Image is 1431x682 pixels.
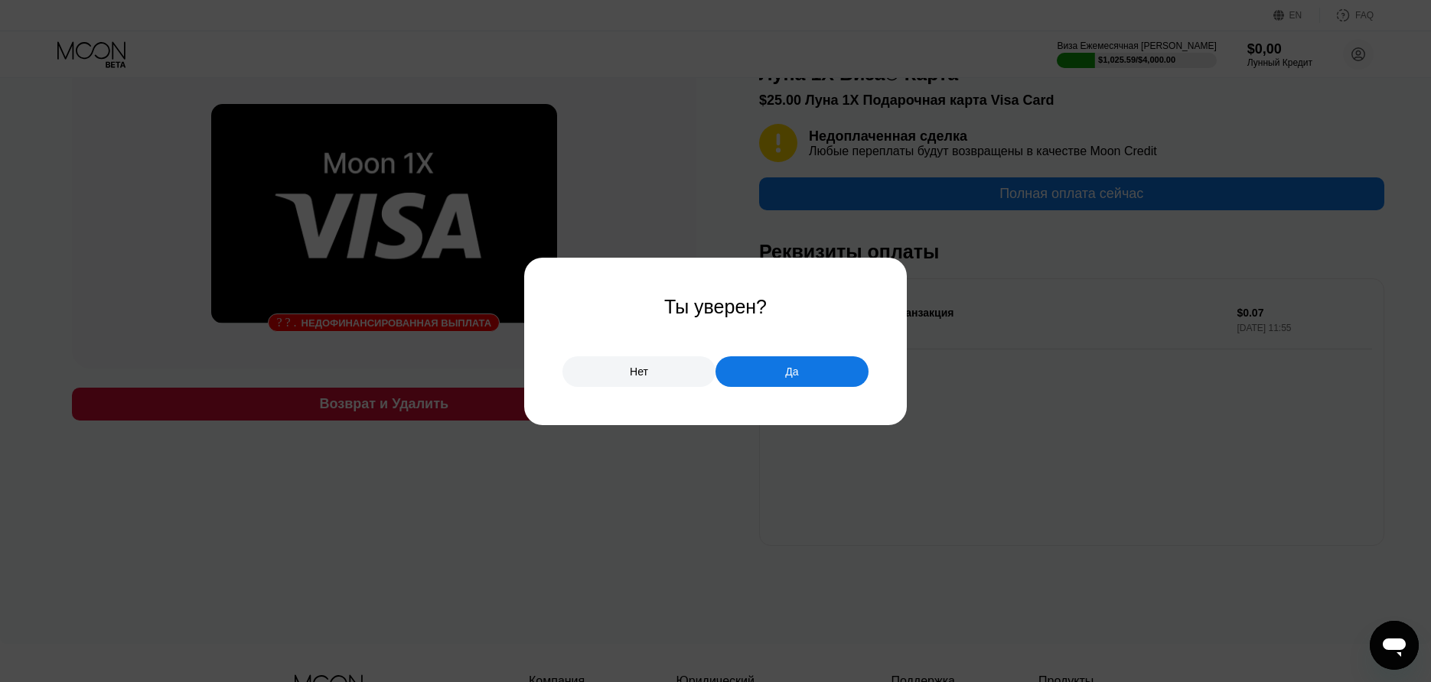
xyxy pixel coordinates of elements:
div: Да [785,365,798,378]
iframe: Кнопка запуска окна обмена сообщениями [1370,621,1419,670]
div: Нет [630,365,648,378]
div: Ты уверен? [664,296,767,318]
div: Нет [562,356,715,387]
div: Да [715,356,869,387]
